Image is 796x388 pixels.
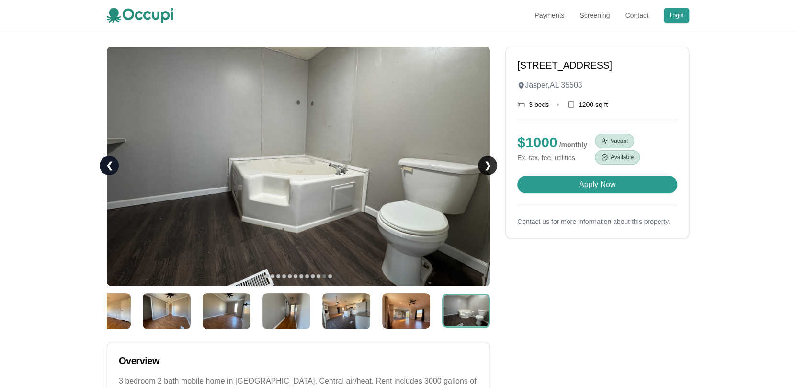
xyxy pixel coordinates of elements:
a: Payments [534,11,564,20]
span: 1200 sq ft [579,100,608,109]
a: Contact [625,11,648,20]
p: $ 1000 [517,134,587,151]
img: IMG_6475.JPG [442,294,490,328]
img: IMG_6481.JPG [203,293,250,329]
span: 3 beds [529,100,549,109]
p: Contact us for more information about this property. [517,217,677,226]
img: IMG_6475.JPG [107,47,490,286]
img: IMG_6482.JPG [143,293,191,329]
h2: Overview [119,354,478,367]
button: Login [664,8,689,23]
img: IMG_6477.JPG [322,293,370,329]
span: Vacant [611,137,628,145]
button: Apply Now [517,176,677,193]
a: Screening [580,11,610,20]
a: ❮ [100,156,119,175]
small: Ex. tax, fee, utilities [517,153,587,163]
img: IMG_6478.JPG [382,293,430,329]
span: Jasper , AL 35503 [525,80,582,91]
img: IMG_6484.JPG [83,293,131,329]
a: ❯ [478,156,497,175]
img: IMG_6480.JPG [262,293,310,329]
span: Available [611,153,634,161]
h1: [STREET_ADDRESS] [517,59,677,72]
div: • [557,99,559,110]
span: / monthly [559,141,587,149]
